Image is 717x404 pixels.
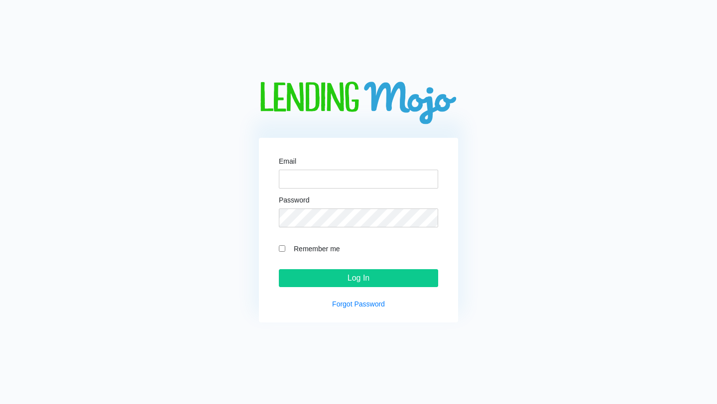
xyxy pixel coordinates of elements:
[279,269,438,287] input: Log In
[289,243,438,254] label: Remember me
[332,300,385,308] a: Forgot Password
[279,158,296,165] label: Email
[279,197,309,203] label: Password
[259,82,458,126] img: logo-big.png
